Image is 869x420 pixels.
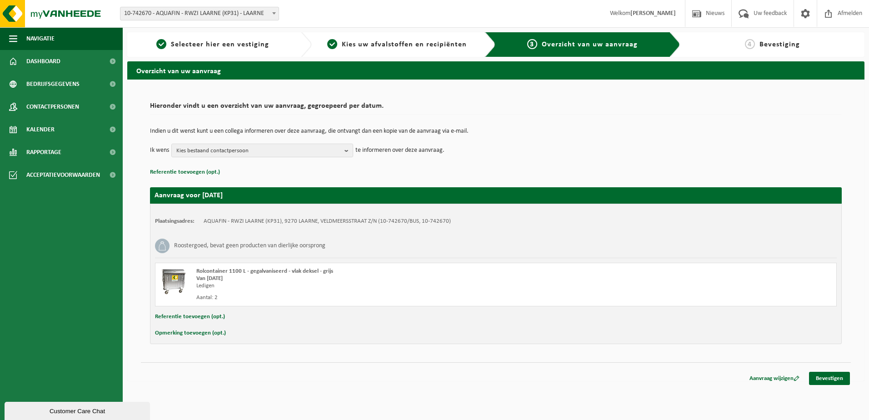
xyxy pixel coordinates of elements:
span: Bedrijfsgegevens [26,73,80,95]
a: Aanvraag wijzigen [743,372,806,385]
p: te informeren over deze aanvraag. [355,144,444,157]
p: Indien u dit wenst kunt u een collega informeren over deze aanvraag, die ontvangt dan een kopie v... [150,128,842,135]
iframe: chat widget [5,400,152,420]
span: Acceptatievoorwaarden [26,164,100,186]
h2: Overzicht van uw aanvraag [127,61,864,79]
span: 1 [156,39,166,49]
a: 2Kies uw afvalstoffen en recipiënten [316,39,478,50]
td: AQUAFIN - RWZI LAARNE (KP31), 9270 LAARNE, VELDMEERSSTRAAT Z/N (10-742670/BUS, 10-742670) [204,218,451,225]
span: Contactpersonen [26,95,79,118]
span: Rolcontainer 1100 L - gegalvaniseerd - vlak deksel - grijs [196,268,333,274]
h2: Hieronder vindt u een overzicht van uw aanvraag, gegroepeerd per datum. [150,102,842,115]
span: 4 [745,39,755,49]
button: Referentie toevoegen (opt.) [155,311,225,323]
span: Navigatie [26,27,55,50]
span: Selecteer hier een vestiging [171,41,269,48]
strong: Van [DATE] [196,275,223,281]
button: Referentie toevoegen (opt.) [150,166,220,178]
button: Opmerking toevoegen (opt.) [155,327,226,339]
strong: [PERSON_NAME] [630,10,676,17]
span: 10-742670 - AQUAFIN - RWZI LAARNE (KP31) - LAARNE [120,7,279,20]
strong: Plaatsingsadres: [155,218,195,224]
span: Rapportage [26,141,61,164]
span: Kies uw afvalstoffen en recipiënten [342,41,467,48]
h3: Roostergoed, bevat geen producten van dierlijke oorsprong [174,239,325,253]
button: Kies bestaand contactpersoon [171,144,353,157]
span: 3 [527,39,537,49]
a: Bevestigen [809,372,850,385]
span: Bevestiging [759,41,800,48]
span: Kies bestaand contactpersoon [176,144,341,158]
strong: Aanvraag voor [DATE] [155,192,223,199]
span: Kalender [26,118,55,141]
span: Overzicht van uw aanvraag [542,41,638,48]
div: Aantal: 2 [196,294,532,301]
div: Ledigen [196,282,532,290]
a: 1Selecteer hier een vestiging [132,39,294,50]
p: Ik wens [150,144,169,157]
span: 2 [327,39,337,49]
img: WB-1100-GAL-GY-01.png [160,268,187,295]
span: Dashboard [26,50,60,73]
